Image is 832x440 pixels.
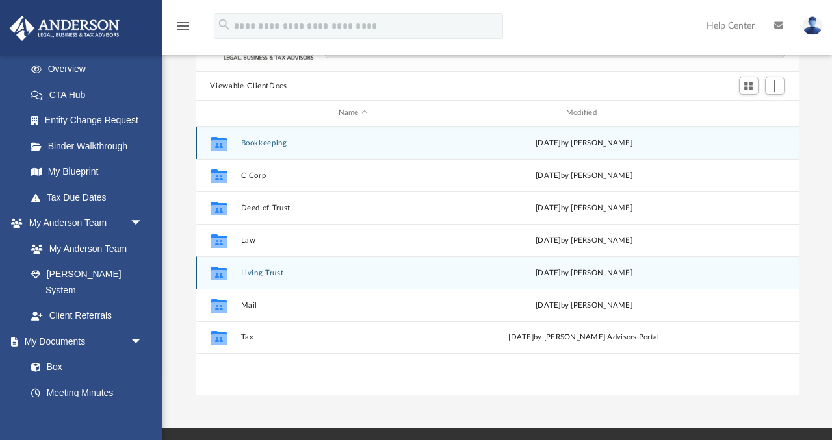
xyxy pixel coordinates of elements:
div: [DATE] by [PERSON_NAME] Advisors Portal [471,332,696,343]
div: [DATE] by [PERSON_NAME] [471,267,696,278]
a: menu [175,25,191,34]
a: Tax Due Dates [18,184,162,210]
button: Switch to Grid View [739,77,759,95]
a: CTA Hub [18,82,162,108]
a: Overview [18,56,162,82]
button: Add [765,77,785,95]
button: Law [240,236,465,245]
span: arrow_drop_down [130,328,156,355]
div: by [PERSON_NAME] [471,234,696,246]
button: C Corp [240,171,465,180]
a: My Anderson Team [18,236,149,262]
i: search [217,18,231,32]
button: Living Trust [240,269,465,277]
div: [DATE] by [PERSON_NAME] [471,137,696,149]
div: grid [196,127,799,396]
button: Deed of Trust [240,204,465,212]
span: arrow_drop_down [130,210,156,237]
a: My Documentsarrow_drop_down [9,328,156,354]
div: Name [240,107,465,119]
div: [DATE] by [PERSON_NAME] [471,299,696,311]
img: User Pic [803,16,822,35]
div: [DATE] by [PERSON_NAME] [471,169,696,181]
a: Meeting Minutes [18,380,156,406]
button: Mail [240,301,465,310]
a: [PERSON_NAME] System [18,262,156,303]
button: Bookkeeping [240,139,465,147]
img: Anderson Advisors Platinum Portal [6,16,123,41]
div: Modified [471,107,696,119]
i: menu [175,18,191,34]
div: [DATE] by [PERSON_NAME] [471,202,696,214]
a: Binder Walkthrough [18,133,162,159]
a: Entity Change Request [18,108,162,134]
a: My Blueprint [18,159,156,185]
button: Tax [240,333,465,341]
a: Client Referrals [18,303,156,329]
span: [DATE] [536,236,561,243]
a: My Anderson Teamarrow_drop_down [9,210,156,236]
button: Viewable-ClientDocs [210,80,287,92]
div: id [702,107,793,119]
div: id [201,107,234,119]
a: Box [18,354,149,380]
